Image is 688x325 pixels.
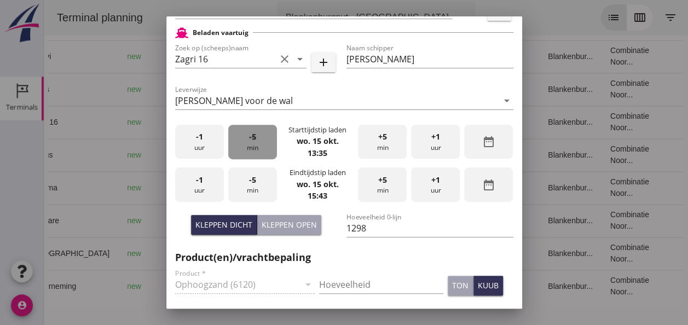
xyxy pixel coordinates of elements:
[308,190,327,201] strong: 15:43
[448,276,473,295] button: ton
[74,237,114,270] td: new
[74,40,114,73] td: new
[357,40,412,73] td: Filling sand
[269,119,277,126] small: m3
[296,179,338,189] strong: wo. 15 okt.
[308,148,327,158] strong: 13:35
[191,215,257,235] button: Kleppen dicht
[175,50,276,68] input: Zoek op (scheeps)naam
[74,138,114,171] td: new
[378,174,387,186] span: +5
[228,125,277,159] div: min
[242,270,303,303] td: 1231
[74,171,114,204] td: new
[482,135,495,148] i: date_range
[357,270,412,303] td: Filling sand
[358,167,407,202] div: min
[278,53,291,66] i: clear
[264,152,273,159] small: m3
[558,138,626,171] td: Combinatie Noor...
[495,73,558,106] td: Blankenbur...
[558,270,626,303] td: Combinatie Noor...
[257,215,321,235] button: Kleppen open
[558,237,626,270] td: Combinatie Noor...
[150,184,158,191] i: directions_boat
[495,106,558,138] td: Blankenbur...
[264,185,273,191] small: m3
[123,51,215,62] div: Lisse (nl)
[74,204,114,237] td: new
[413,106,496,138] td: 18
[413,171,496,204] td: 18
[289,167,345,178] div: Eindtijdstip laden
[74,73,114,106] td: new
[123,117,215,128] div: Gouda
[242,73,303,106] td: 523
[74,106,114,138] td: new
[563,11,576,24] i: list
[558,73,626,106] td: Combinatie Noor...
[413,40,496,73] td: 18
[242,106,303,138] td: 1298
[228,167,277,202] div: min
[495,40,558,73] td: Blankenbur...
[123,149,215,161] div: Gouda
[242,138,303,171] td: 999
[269,283,277,290] small: m3
[411,167,460,202] div: uur
[242,11,405,24] div: Blankenburgput - [GEOGRAPHIC_DATA]
[495,237,558,270] td: Blankenbur...
[123,281,215,292] div: Gouda
[264,251,273,257] small: m3
[558,171,626,204] td: Combinatie Noor...
[558,106,626,138] td: Combinatie Noor...
[495,204,558,237] td: Blankenbur...
[262,219,317,230] div: Kleppen open
[264,54,273,60] small: m3
[123,248,215,259] div: [GEOGRAPHIC_DATA]
[242,237,303,270] td: 467
[293,53,307,66] i: arrow_drop_down
[495,171,558,204] td: Blankenbur...
[150,118,158,126] i: directions_boat
[452,280,469,291] div: ton
[123,209,215,232] div: Rotterdam Zandoverslag
[495,270,558,303] td: Blankenbur...
[357,237,412,270] td: Filling sand
[482,178,495,191] i: date_range
[264,86,273,93] small: m3
[249,131,256,143] span: -5
[413,204,496,237] td: 18
[175,125,224,159] div: uur
[150,151,158,159] i: directions_boat
[413,270,496,303] td: 18
[346,219,513,237] input: Hoeveelheid 0-lijn
[317,56,330,69] i: add
[411,125,460,159] div: uur
[431,174,440,186] span: +1
[558,40,626,73] td: Combinatie Noor...
[175,96,293,106] div: [PERSON_NAME] voor de wal
[150,282,158,290] i: directions_boat
[195,219,252,230] div: Kleppen dicht
[558,204,626,237] td: Combinatie Noor...
[193,28,248,38] h2: Beladen vaartuig
[4,10,108,25] div: Terminal planning
[589,11,603,24] i: calendar_view_week
[357,73,412,106] td: Filling sand
[249,174,256,186] span: -5
[357,138,412,171] td: Filling sand
[196,174,203,186] span: -1
[473,276,503,295] button: kuub
[357,171,412,204] td: Filling sand
[74,270,114,303] td: new
[495,138,558,171] td: Blankenbur...
[207,85,215,93] i: directions_boat
[196,131,203,143] span: -1
[242,171,303,204] td: 994
[357,204,412,237] td: Ontzilt oph.zan...
[431,131,440,143] span: +1
[413,138,496,171] td: 18
[175,167,224,202] div: uur
[358,125,407,159] div: min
